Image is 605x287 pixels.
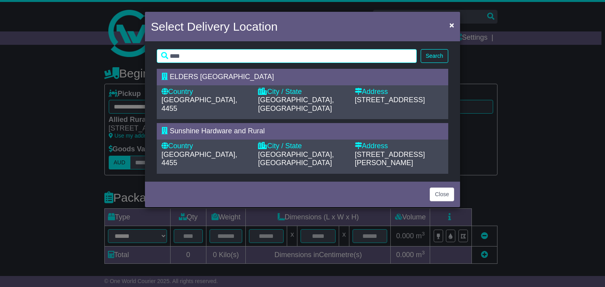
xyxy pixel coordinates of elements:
[258,142,347,151] div: City / State
[170,127,265,135] span: Sunshine Hardware and Rural
[355,88,444,96] div: Address
[258,88,347,96] div: City / State
[355,142,444,151] div: Address
[161,96,237,112] span: [GEOGRAPHIC_DATA], 4455
[170,73,274,81] span: ELDERS [GEOGRAPHIC_DATA]
[355,151,425,167] span: [STREET_ADDRESS][PERSON_NAME]
[258,151,334,167] span: [GEOGRAPHIC_DATA], [GEOGRAPHIC_DATA]
[445,17,458,33] button: Close
[355,96,425,104] span: [STREET_ADDRESS]
[161,88,250,96] div: Country
[161,142,250,151] div: Country
[430,188,454,201] button: Close
[151,18,278,35] h4: Select Delivery Location
[421,49,448,63] button: Search
[449,20,454,29] span: ×
[161,151,237,167] span: [GEOGRAPHIC_DATA], 4455
[258,96,334,112] span: [GEOGRAPHIC_DATA], [GEOGRAPHIC_DATA]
